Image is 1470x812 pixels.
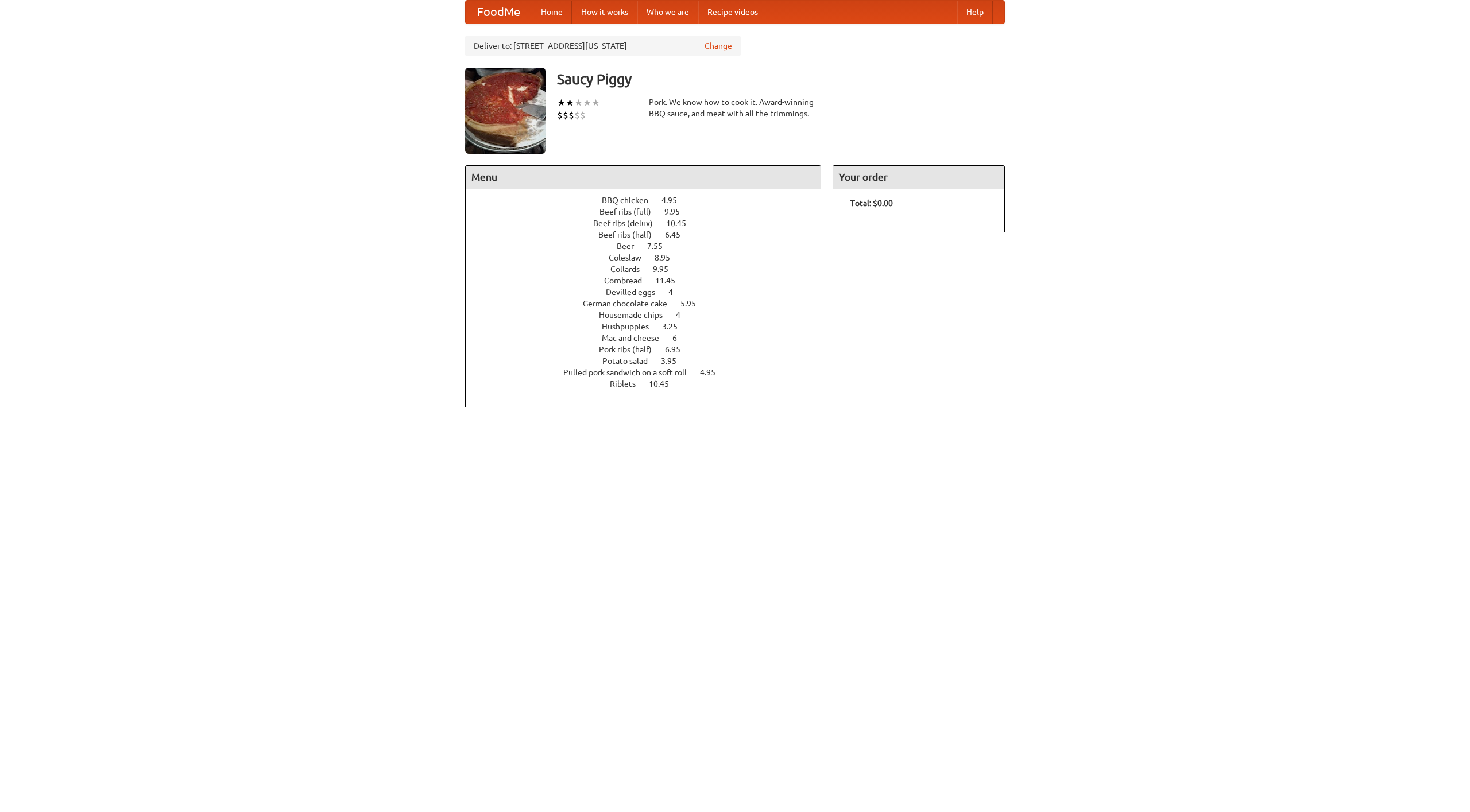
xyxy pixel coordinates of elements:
li: $ [568,109,574,122]
span: 4.95 [700,368,727,377]
a: Pulled pork sandwich on a soft roll 4.95 [563,368,737,377]
a: Devilled eggs 4 [606,287,694,297]
li: ★ [557,96,566,109]
div: Pork. We know how to cook it. Award-winning BBQ sauce, and meat with all the trimmings. [649,96,821,119]
span: 11.45 [655,276,687,285]
span: 6.45 [665,230,692,239]
li: $ [563,109,568,122]
a: Beef ribs (delux) 10.45 [593,219,707,228]
li: ★ [574,96,583,109]
a: Home [532,1,572,24]
span: Pork ribs (half) [599,345,663,354]
span: 6 [672,333,688,343]
a: Hushpuppies 3.25 [602,322,699,331]
h3: Saucy Piggy [557,68,1005,91]
a: Mac and cheese 6 [602,333,698,343]
li: $ [557,109,563,122]
a: Beef ribs (full) 9.95 [599,207,701,216]
img: angular.jpg [465,68,546,154]
span: 7.55 [647,242,674,251]
a: German chocolate cake 5.95 [583,299,717,308]
a: Riblets 10.45 [610,379,690,388]
a: Who we are [637,1,698,24]
span: Collards [610,265,651,274]
span: BBQ chicken [602,196,660,205]
span: German chocolate cake [583,299,679,308]
span: Potato salad [602,356,659,366]
span: Mac and cheese [602,333,671,343]
a: Housemade chips 4 [599,310,702,320]
a: BBQ chicken 4.95 [602,196,698,205]
b: Total: $0.00 [850,199,893,208]
a: Beer 7.55 [617,242,684,251]
li: $ [574,109,580,122]
span: 10.45 [666,219,698,228]
span: Pulled pork sandwich on a soft roll [563,368,698,377]
span: 5.95 [680,299,707,308]
div: Deliver to: [STREET_ADDRESS][US_STATE] [465,36,741,56]
a: Potato salad 3.95 [602,356,698,366]
span: 9.95 [653,265,680,274]
span: Beef ribs (full) [599,207,663,216]
span: 8.95 [655,253,682,262]
a: Collards 9.95 [610,265,690,274]
span: Beef ribs (half) [598,230,663,239]
span: Housemade chips [599,310,674,320]
li: ★ [591,96,600,109]
a: FoodMe [466,1,532,24]
span: 9.95 [664,207,691,216]
li: ★ [566,96,574,109]
a: Pork ribs (half) 6.95 [599,345,702,354]
span: 4 [676,310,692,320]
a: Change [705,40,732,52]
span: Cornbread [604,276,653,285]
span: 4 [668,287,684,297]
a: How it works [572,1,637,24]
span: 3.95 [661,356,688,366]
li: $ [580,109,586,122]
span: Riblets [610,379,647,388]
span: 10.45 [649,379,680,388]
li: ★ [583,96,591,109]
a: Recipe videos [698,1,767,24]
a: Beef ribs (half) 6.45 [598,230,702,239]
span: 3.25 [662,322,689,331]
h4: Your order [833,166,1004,189]
span: Beer [617,242,645,251]
span: Hushpuppies [602,322,660,331]
span: Coleslaw [609,253,653,262]
a: Coleslaw 8.95 [609,253,691,262]
span: 4.95 [661,196,688,205]
span: Beef ribs (delux) [593,219,664,228]
span: Devilled eggs [606,287,667,297]
a: Help [957,1,993,24]
a: Cornbread 11.45 [604,276,697,285]
span: 6.95 [665,345,692,354]
h4: Menu [466,166,821,189]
